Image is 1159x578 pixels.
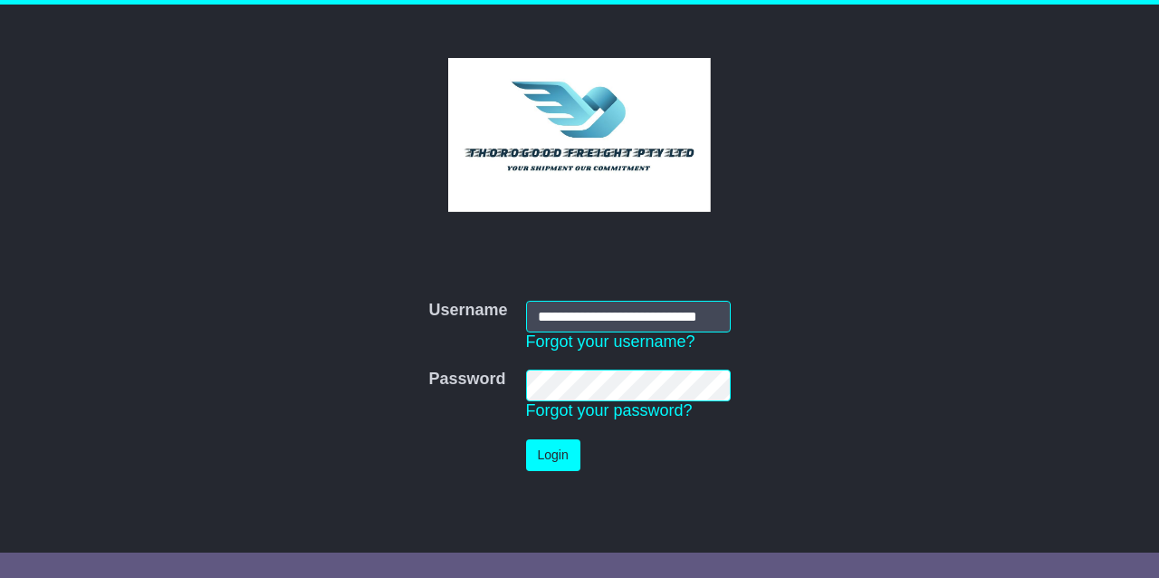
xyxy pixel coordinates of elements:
[526,401,693,419] a: Forgot your password?
[526,332,695,351] a: Forgot your username?
[526,439,580,471] button: Login
[448,58,712,212] img: Thorogood Freight Pty Ltd
[428,370,505,390] label: Password
[428,301,507,321] label: Username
